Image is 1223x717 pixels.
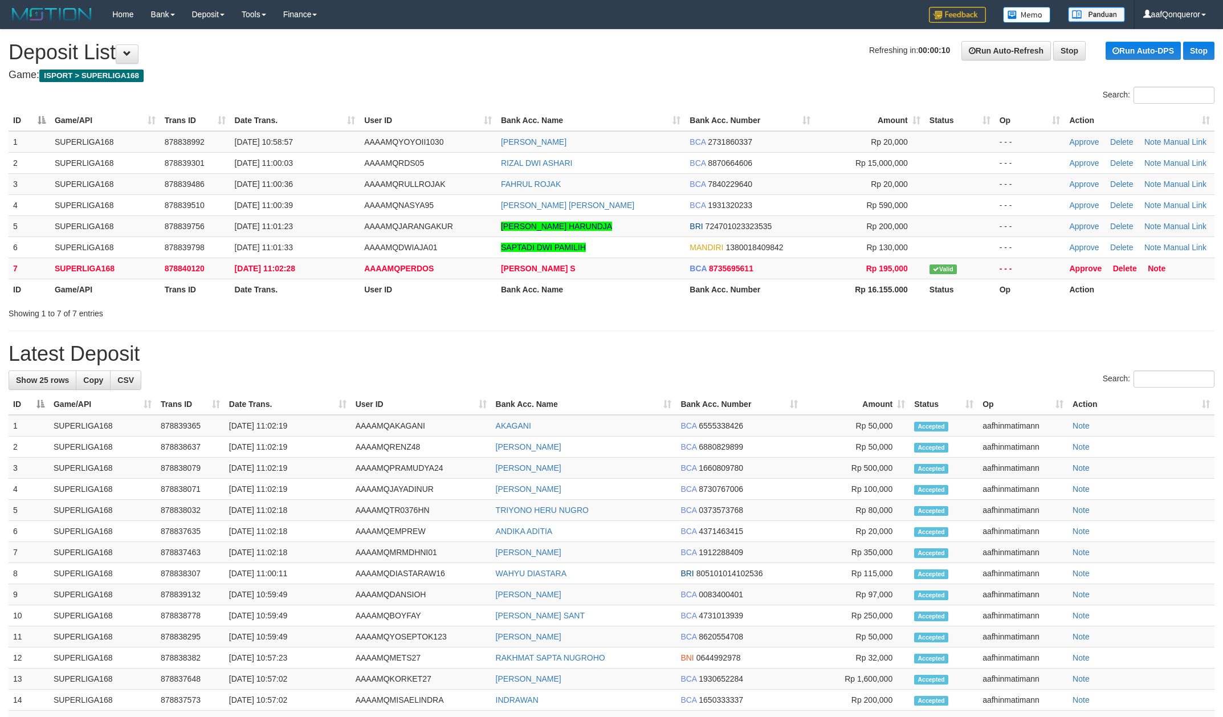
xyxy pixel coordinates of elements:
[1068,7,1125,22] img: panduan.png
[165,137,205,146] span: 878838992
[685,110,815,131] th: Bank Acc. Number: activate to sort column ascending
[680,442,696,451] span: BCA
[1144,243,1161,252] a: Note
[1144,201,1161,210] a: Note
[1073,653,1090,662] a: Note
[855,158,908,168] span: Rp 15,000,000
[351,605,491,626] td: AAAAMQBOYFAY
[680,548,696,557] span: BCA
[1163,158,1206,168] a: Manual Link
[995,215,1065,237] td: - - -
[709,264,753,273] span: Copy 8735695611 to clipboard
[802,542,910,563] td: Rp 350,000
[690,243,723,252] span: MANDIRI
[156,437,225,458] td: 878838637
[914,506,948,516] span: Accepted
[1073,527,1090,536] a: Note
[802,605,910,626] td: Rp 250,000
[225,500,351,521] td: [DATE] 11:02:18
[995,279,1065,300] th: Op
[1069,264,1102,273] a: Approve
[351,415,491,437] td: AAAAMQAKAGANI
[690,180,706,189] span: BCA
[1073,674,1090,683] a: Note
[364,264,434,273] span: AAAAMQPERDOS
[235,201,293,210] span: [DATE] 11:00:39
[225,584,351,605] td: [DATE] 10:59:49
[914,612,948,621] span: Accepted
[699,548,743,557] span: Copy 1912288409 to clipboard
[496,279,685,300] th: Bank Acc. Name
[1073,548,1090,557] a: Note
[708,158,752,168] span: Copy 8870664606 to clipboard
[496,442,561,451] a: [PERSON_NAME]
[351,521,491,542] td: AAAAMQEMPREW
[351,394,491,415] th: User ID: activate to sort column ascending
[699,611,743,620] span: Copy 4731013939 to clipboard
[1069,222,1099,231] a: Approve
[49,542,156,563] td: SUPERLIGA168
[866,264,908,273] span: Rp 195,000
[351,626,491,647] td: AAAAMQYOSEPTOK123
[49,458,156,479] td: SUPERLIGA168
[1163,137,1206,146] a: Manual Link
[165,264,205,273] span: 878840120
[995,131,1065,153] td: - - -
[802,415,910,437] td: Rp 50,000
[708,137,752,146] span: Copy 2731860337 to clipboard
[1163,180,1206,189] a: Manual Link
[914,527,948,537] span: Accepted
[9,647,49,669] td: 12
[802,500,910,521] td: Rp 80,000
[815,110,925,131] th: Amount: activate to sort column ascending
[225,394,351,415] th: Date Trans.: activate to sort column ascending
[9,258,50,279] td: 7
[225,479,351,500] td: [DATE] 11:02:19
[156,626,225,647] td: 878838295
[364,201,434,210] span: AAAAMQNASYA95
[156,394,225,415] th: Trans ID: activate to sort column ascending
[9,343,1214,365] h1: Latest Deposit
[699,421,743,430] span: Copy 6555338426 to clipboard
[364,158,424,168] span: AAAAMQRDS05
[1073,463,1090,472] a: Note
[1069,201,1099,210] a: Approve
[9,605,49,626] td: 10
[680,569,694,578] span: BRI
[995,258,1065,279] td: - - -
[978,542,1068,563] td: aafhinmatimann
[978,415,1068,437] td: aafhinmatimann
[156,647,225,669] td: 878838382
[1103,370,1214,388] label: Search:
[871,137,908,146] span: Rp 20,000
[1073,695,1090,704] a: Note
[39,70,144,82] span: ISPORT > SUPERLIGA168
[815,279,925,300] th: Rp 16.155.000
[496,463,561,472] a: [PERSON_NAME]
[9,194,50,215] td: 4
[165,180,205,189] span: 878839486
[351,647,491,669] td: AAAAMQMETS27
[1073,484,1090,494] a: Note
[699,442,743,451] span: Copy 6880829899 to clipboard
[802,394,910,415] th: Amount: activate to sort column ascending
[680,632,696,641] span: BCA
[699,632,743,641] span: Copy 8620554708 to clipboard
[685,279,815,300] th: Bank Acc. Number
[165,222,205,231] span: 878839756
[1163,201,1206,210] a: Manual Link
[690,222,703,231] span: BRI
[699,484,743,494] span: Copy 8730767006 to clipboard
[708,201,752,210] span: Copy 1931320233 to clipboard
[690,264,707,273] span: BCA
[9,370,76,390] a: Show 25 rows
[1163,222,1206,231] a: Manual Link
[156,563,225,584] td: 878838307
[496,590,561,599] a: [PERSON_NAME]
[680,421,696,430] span: BCA
[165,158,205,168] span: 878839301
[9,458,49,479] td: 3
[351,500,491,521] td: AAAAMQTR0376HN
[869,46,950,55] span: Refreshing in:
[1068,394,1214,415] th: Action: activate to sort column ascending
